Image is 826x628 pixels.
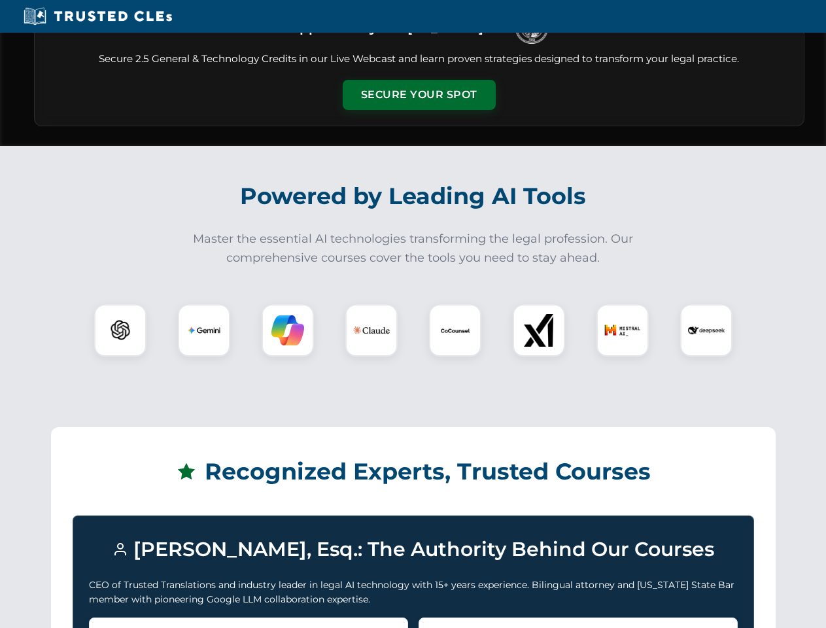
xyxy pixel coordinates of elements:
[178,304,230,357] div: Gemini
[343,80,496,110] button: Secure Your Spot
[89,532,738,567] h3: [PERSON_NAME], Esq.: The Authority Behind Our Courses
[513,304,565,357] div: xAI
[89,578,738,607] p: CEO of Trusted Translations and industry leader in legal AI technology with 15+ years experience....
[271,314,304,347] img: Copilot Logo
[20,7,176,26] img: Trusted CLEs
[345,304,398,357] div: Claude
[184,230,642,268] p: Master the essential AI technologies transforming the legal profession. Our comprehensive courses...
[50,52,788,67] p: Secure 2.5 General & Technology Credits in our Live Webcast and learn proven strategies designed ...
[101,311,139,349] img: ChatGPT Logo
[353,312,390,349] img: Claude Logo
[94,304,146,357] div: ChatGPT
[73,449,754,495] h2: Recognized Experts, Trusted Courses
[680,304,732,357] div: DeepSeek
[688,312,725,349] img: DeepSeek Logo
[604,312,641,349] img: Mistral AI Logo
[596,304,649,357] div: Mistral AI
[262,304,314,357] div: Copilot
[429,304,481,357] div: CoCounsel
[51,173,776,219] h2: Powered by Leading AI Tools
[523,314,555,347] img: xAI Logo
[439,314,472,347] img: CoCounsel Logo
[188,314,220,347] img: Gemini Logo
